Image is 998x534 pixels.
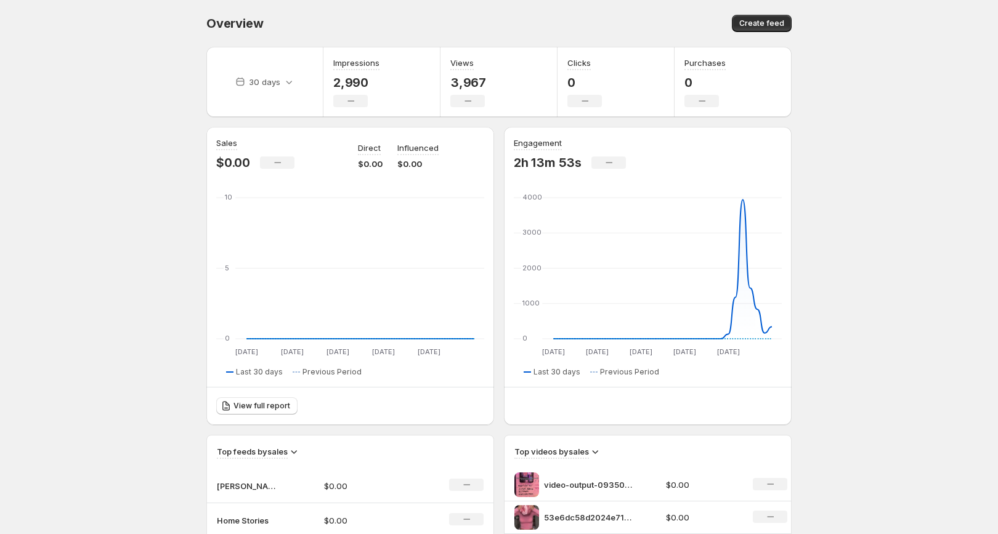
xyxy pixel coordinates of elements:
[225,264,229,272] text: 5
[233,401,290,411] span: View full report
[324,480,412,492] p: $0.00
[514,472,539,497] img: video-output-09350AF6-882D-4E04-A52A-B6507D4EF509-1 2
[586,347,609,356] text: [DATE]
[544,479,636,491] p: video-output-09350AF6-882D-4E04-A52A-B6507D4EF509-1 2
[522,228,542,237] text: 3000
[333,57,379,69] h3: Impressions
[217,445,288,458] h3: Top feeds by sales
[533,367,580,377] span: Last 30 days
[673,347,696,356] text: [DATE]
[522,193,542,201] text: 4000
[514,505,539,530] img: 53e6dc58d2024e7184ff46ce34cced60
[739,18,784,28] span: Create feed
[235,347,258,356] text: [DATE]
[206,16,263,31] span: Overview
[544,511,636,524] p: 53e6dc58d2024e7184ff46ce34cced60
[324,514,412,527] p: $0.00
[217,480,278,492] p: [PERSON_NAME]
[542,347,565,356] text: [DATE]
[600,367,659,377] span: Previous Period
[358,158,383,170] p: $0.00
[397,142,439,154] p: Influenced
[567,75,602,90] p: 0
[327,347,349,356] text: [DATE]
[397,158,439,170] p: $0.00
[216,137,237,149] h3: Sales
[249,76,280,88] p: 30 days
[216,155,250,170] p: $0.00
[666,511,739,524] p: $0.00
[372,347,395,356] text: [DATE]
[522,299,540,307] text: 1000
[217,514,278,527] p: Home Stories
[514,445,589,458] h3: Top videos by sales
[281,347,304,356] text: [DATE]
[514,137,562,149] h3: Engagement
[717,347,740,356] text: [DATE]
[666,479,739,491] p: $0.00
[216,397,298,415] a: View full report
[684,75,726,90] p: 0
[522,334,527,342] text: 0
[333,75,379,90] p: 2,990
[514,155,582,170] p: 2h 13m 53s
[522,264,542,272] text: 2000
[358,142,381,154] p: Direct
[225,334,230,342] text: 0
[418,347,440,356] text: [DATE]
[450,57,474,69] h3: Views
[732,15,792,32] button: Create feed
[630,347,652,356] text: [DATE]
[567,57,591,69] h3: Clicks
[225,193,232,201] text: 10
[450,75,486,90] p: 3,967
[684,57,726,69] h3: Purchases
[236,367,283,377] span: Last 30 days
[302,367,362,377] span: Previous Period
